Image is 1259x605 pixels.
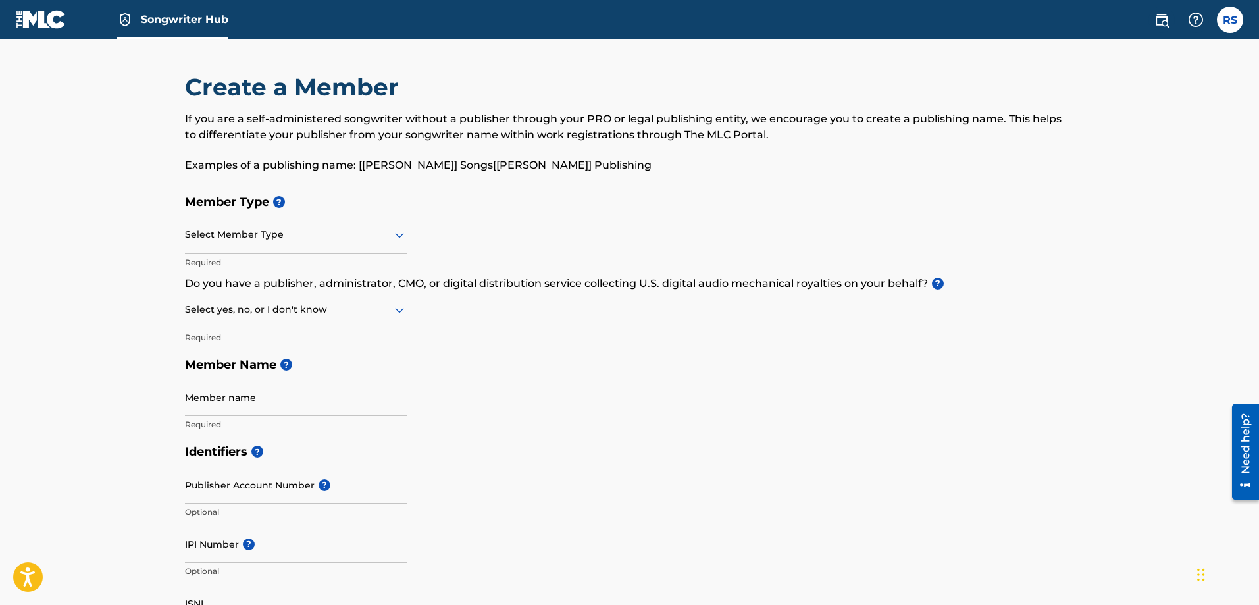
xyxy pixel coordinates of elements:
[185,419,407,431] p: Required
[185,506,407,518] p: Optional
[185,276,1075,292] p: Do you have a publisher, administrator, CMO, or digital distribution service collecting U.S. digi...
[243,539,255,550] span: ?
[1222,399,1259,505] iframe: Resource Center
[1183,7,1209,33] div: Help
[185,72,405,102] h2: Create a Member
[185,566,407,577] p: Optional
[185,438,1075,466] h5: Identifiers
[185,332,407,344] p: Required
[319,479,330,491] span: ?
[932,278,944,290] span: ?
[185,111,1075,143] p: If you are a self-administered songwriter without a publisher through your PRO or legal publishin...
[1188,12,1204,28] img: help
[185,157,1075,173] p: Examples of a publishing name: [[PERSON_NAME]] Songs[[PERSON_NAME]] Publishing
[141,12,228,27] span: Songwriter Hub
[1148,7,1175,33] a: Public Search
[273,196,285,208] span: ?
[1217,7,1243,33] div: User Menu
[117,12,133,28] img: Top Rightsholder
[251,446,263,458] span: ?
[1154,12,1169,28] img: search
[16,10,66,29] img: MLC Logo
[185,257,407,269] p: Required
[185,351,1075,379] h5: Member Name
[1197,555,1205,594] div: Drag
[1193,542,1259,605] iframe: Chat Widget
[185,188,1075,217] h5: Member Type
[280,359,292,371] span: ?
